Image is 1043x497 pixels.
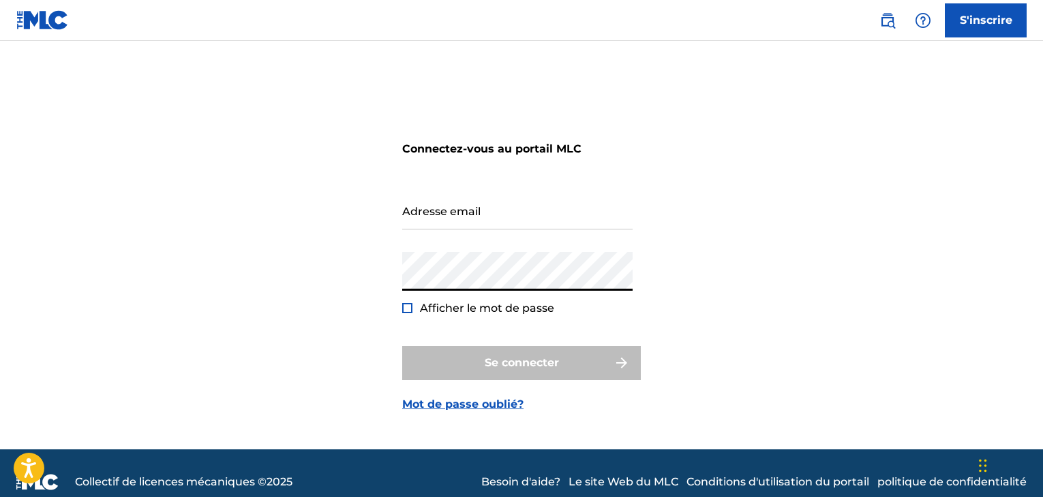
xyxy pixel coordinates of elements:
font: politique de confidentialité [877,475,1027,488]
font: Besoin d'aide? [481,475,560,488]
a: Conditions d'utilisation du portail [686,474,869,490]
a: S'inscrire [945,3,1027,37]
a: Mot de passe oublié? [402,396,524,413]
img: aide [915,12,931,29]
a: Besoin d'aide? [481,474,560,490]
font: Mot de passe oublié? [402,398,524,411]
img: recherche [879,12,896,29]
font: 2025 [267,475,292,488]
a: politique de confidentialité [877,474,1027,490]
div: Aide [909,7,937,34]
div: Glisser [979,445,987,486]
iframe: Widget de discussion [975,432,1043,497]
img: Logo du MLC [16,10,69,30]
font: S'inscrire [960,14,1012,27]
font: Collectif de licences mécaniques © [75,475,267,488]
font: Afficher le mot de passe [420,302,554,315]
div: Widget de chat [975,432,1043,497]
font: Conditions d'utilisation du portail [686,475,869,488]
font: Le site Web du MLC [569,475,678,488]
a: Recherche publique [874,7,901,34]
img: logo [16,474,59,490]
a: Le site Web du MLC [569,474,678,490]
font: Connectez-vous au portail MLC [402,142,581,155]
